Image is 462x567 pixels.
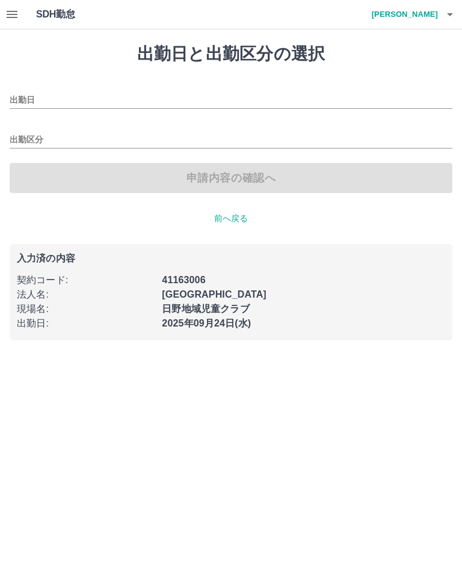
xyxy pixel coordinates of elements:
[17,254,445,263] p: 入力済の内容
[17,302,155,316] p: 現場名 :
[10,212,452,225] p: 前へ戻る
[162,304,249,314] b: 日野地域児童クラブ
[10,44,452,64] h1: 出勤日と出勤区分の選択
[17,287,155,302] p: 法人名 :
[17,316,155,331] p: 出勤日 :
[162,318,251,328] b: 2025年09月24日(水)
[17,273,155,287] p: 契約コード :
[162,289,266,299] b: [GEOGRAPHIC_DATA]
[162,275,205,285] b: 41163006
